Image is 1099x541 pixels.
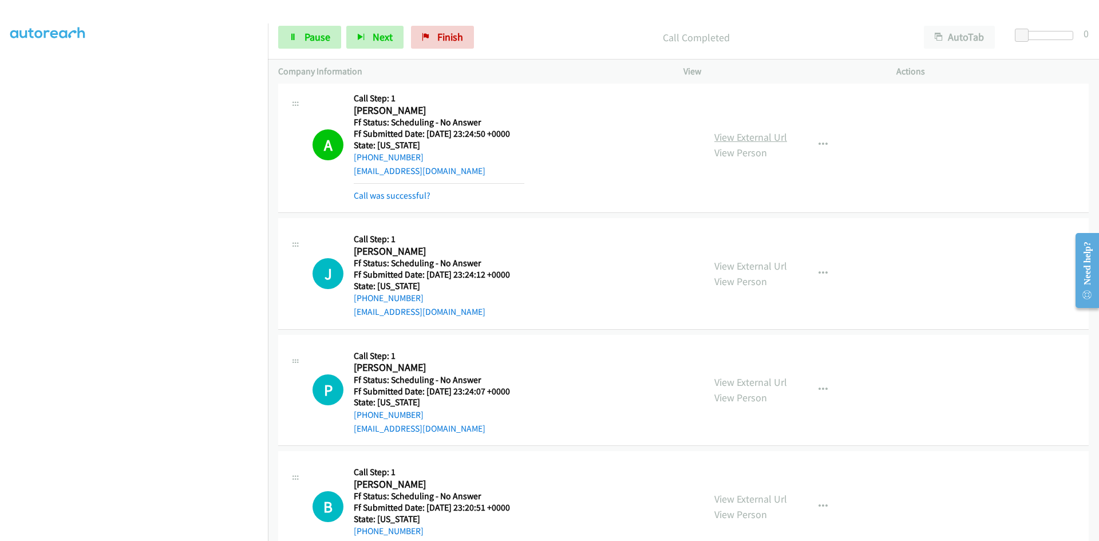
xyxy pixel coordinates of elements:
h5: Call Step: 1 [354,93,524,104]
h5: State: [US_STATE] [354,281,524,292]
span: Finish [437,30,463,44]
h2: [PERSON_NAME] [354,245,524,258]
div: The call is yet to be attempted [313,374,343,405]
h2: [PERSON_NAME] [354,361,524,374]
a: View External Url [714,259,787,273]
a: [PHONE_NUMBER] [354,293,424,303]
h5: Call Step: 1 [354,467,524,478]
a: Call was successful? [354,190,430,201]
div: 0 [1084,26,1089,41]
h1: J [313,258,343,289]
button: Next [346,26,404,49]
a: View External Url [714,376,787,389]
p: Company Information [278,65,663,78]
a: [PHONE_NUMBER] [354,152,424,163]
h5: Ff Status: Scheduling - No Answer [354,491,524,502]
h5: Ff Submitted Date: [DATE] 23:24:50 +0000 [354,128,524,140]
button: AutoTab [924,26,995,49]
span: Pause [305,30,330,44]
h5: Ff Status: Scheduling - No Answer [354,258,524,269]
p: Actions [896,65,1089,78]
h2: [PERSON_NAME] [354,104,524,117]
a: [EMAIL_ADDRESS][DOMAIN_NAME] [354,165,485,176]
h1: A [313,129,343,160]
h5: Ff Status: Scheduling - No Answer [354,374,524,386]
a: [EMAIL_ADDRESS][DOMAIN_NAME] [354,423,485,434]
h5: Call Step: 1 [354,234,524,245]
h1: B [313,491,343,522]
a: [EMAIL_ADDRESS][DOMAIN_NAME] [354,306,485,317]
a: View Person [714,391,767,404]
iframe: Resource Center [1066,225,1099,316]
a: Finish [411,26,474,49]
a: View External Url [714,131,787,144]
h5: Ff Submitted Date: [DATE] 23:24:12 +0000 [354,269,524,281]
div: The call is yet to be attempted [313,491,343,522]
h1: P [313,374,343,405]
h5: State: [US_STATE] [354,514,524,525]
a: View Person [714,146,767,159]
div: Delay between calls (in seconds) [1021,31,1073,40]
div: The call is yet to be attempted [313,258,343,289]
a: View Person [714,275,767,288]
h5: Ff Submitted Date: [DATE] 23:20:51 +0000 [354,502,524,514]
h2: [PERSON_NAME] [354,478,524,491]
p: Call Completed [489,30,903,45]
a: [PHONE_NUMBER] [354,526,424,536]
a: View Person [714,508,767,521]
a: View External Url [714,492,787,506]
h5: State: [US_STATE] [354,140,524,151]
h5: Call Step: 1 [354,350,524,362]
a: Pause [278,26,341,49]
h5: State: [US_STATE] [354,397,524,408]
h5: Ff Status: Scheduling - No Answer [354,117,524,128]
h5: Ff Submitted Date: [DATE] 23:24:07 +0000 [354,386,524,397]
span: Next [373,30,393,44]
p: View [683,65,876,78]
a: [PHONE_NUMBER] [354,409,424,420]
